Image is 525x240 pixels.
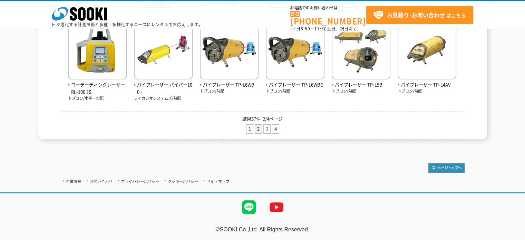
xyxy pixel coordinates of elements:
[387,11,445,19] strong: お見積り･お問い合わせ
[366,6,473,24] a: お見積り･お問い合わせはこちら
[68,81,127,96] span: ローテーティングレーザー RL-100 2S
[200,81,259,88] span: パイプレーザー TP-L6WB
[235,193,263,221] img: LINE
[264,125,270,133] a: 3
[200,74,259,89] a: パイプレーザー TP-L6WB
[255,124,262,134] li: 2
[52,22,203,27] p: 日々進化する計測技術と多種・多様化するニーズにレンタルでお応えします。
[266,88,324,94] p: トプコン/勾配
[90,179,113,183] a: お問い合わせ
[200,88,259,94] p: トプコン/勾配
[246,125,253,133] a: 1
[301,26,310,32] span: 8:50
[428,163,465,173] img: トップページへ
[68,21,127,81] img: RL-100 2S
[398,88,456,94] p: トプコン/勾配
[398,74,456,89] a: パイプレーザー TP-L4AV
[121,179,159,183] a: プライバシーポリシー
[290,11,366,25] a: [PHONE_NUMBER]
[290,26,359,32] span: (平日 ～ 土日、祝日除く)
[314,26,327,32] span: 17:30
[332,88,390,94] p: トプコン/勾配
[332,21,390,81] img: TP-L5B
[332,81,390,88] span: パイプレーザー TP-L5B
[332,74,390,89] a: パイプレーザー TP-L5B
[68,96,127,102] p: トプコン/水平・勾配
[207,179,230,183] a: サイトマップ
[168,179,198,183] a: クッキーポリシー
[290,6,366,10] span: お電話でのお問い合わせは
[266,74,324,89] a: パイプレーザー TP-L6WBG
[266,81,324,88] span: パイプレーザー TP-L6WBG
[66,179,81,183] a: 企業情報
[266,21,324,81] img: TP-L6WBG
[134,74,193,96] a: パイプレーザー パイパー100 -
[134,96,193,102] p: ライカジオシステムズ/勾配
[498,234,525,240] a: テストMail
[61,115,465,123] p: 結果57件 2/4ページ
[272,125,279,133] a: 4
[134,81,193,96] span: パイプレーザー パイパー100 -
[134,21,193,81] img: -
[263,193,290,221] img: YouTube
[373,10,466,20] span: はこちら
[398,81,456,88] span: パイプレーザー TP-L4AV
[398,21,456,81] img: TP-L4AV
[200,21,259,81] img: TP-L6WB
[68,74,127,96] a: ローテーティングレーザー RL-100 2S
